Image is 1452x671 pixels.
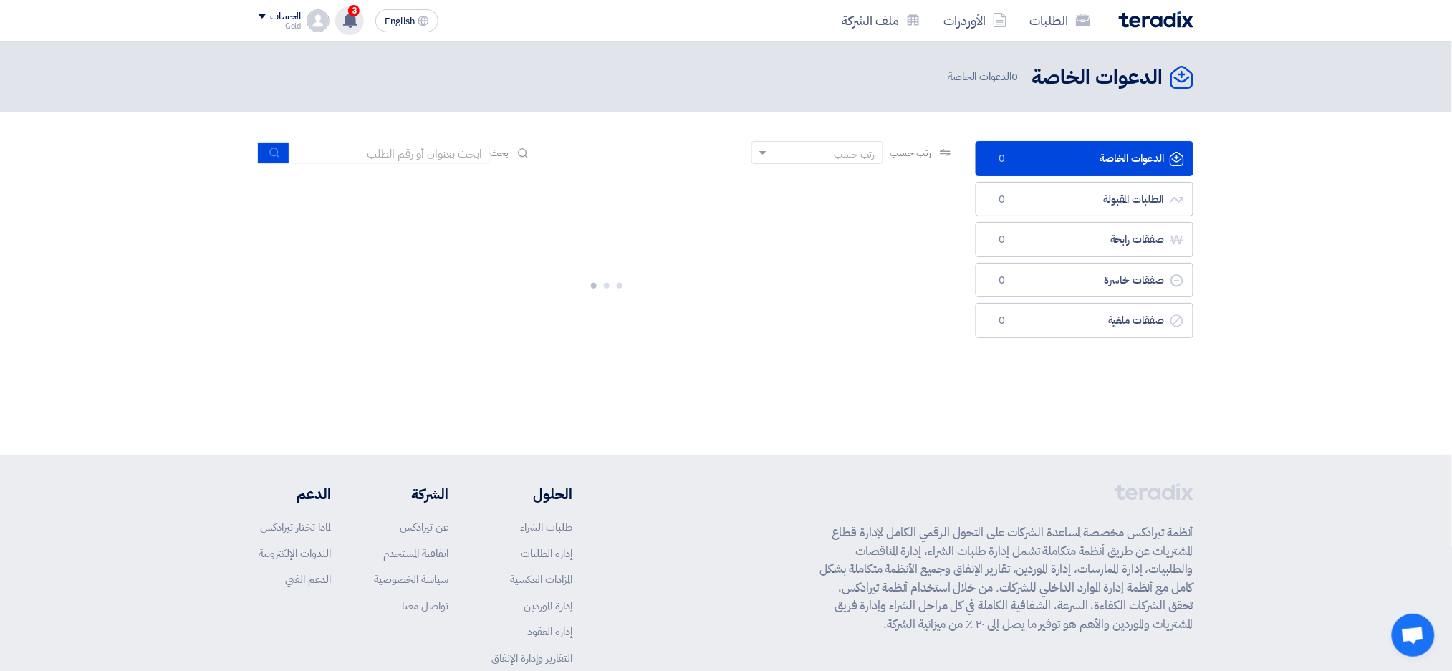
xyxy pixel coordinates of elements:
[385,16,415,26] span: English
[830,4,932,37] a: ملف الشركة
[1032,64,1163,92] h2: الدعوات الخاصة
[524,598,572,614] a: إدارة الموردين
[976,222,1193,257] a: صفقات رابحة0
[976,303,1193,338] a: صفقات ملغية0
[819,523,1193,633] p: أنظمة تيرادكس مخصصة لمساعدة الشركات على التحول الرقمي الكامل لإدارة قطاع المشتريات عن طريق أنظمة ...
[948,69,1021,85] span: الدعوات الخاصة
[994,152,1011,166] span: 0
[260,519,331,535] a: لماذا تختار تيرادكس
[1119,11,1193,28] img: Teradix logo
[259,546,331,561] a: الندوات الإلكترونية
[527,624,572,639] a: إدارة العقود
[1019,4,1102,37] a: الطلبات
[994,193,1011,207] span: 0
[374,571,448,587] a: سياسة الخصوصية
[510,571,572,587] a: المزادات العكسية
[402,598,448,614] a: تواصل معنا
[491,483,572,505] li: الحلول
[521,546,572,561] a: إدارة الطلبات
[976,182,1193,217] a: الطلبات المقبولة0
[1011,69,1018,85] span: 0
[348,5,360,16] span: 3
[834,147,875,162] div: رتب حسب
[400,519,448,535] a: عن تيرادكس
[520,519,572,535] a: طلبات الشراء
[994,314,1011,328] span: 0
[307,9,330,32] img: profile_test.png
[976,263,1193,298] a: صفقات خاسرة0
[270,11,301,23] div: الحساب
[259,483,331,505] li: الدعم
[890,145,931,160] span: رتب حسب
[490,145,509,160] span: بحث
[289,143,490,164] input: ابحث بعنوان أو رقم الطلب
[994,274,1011,288] span: 0
[1392,614,1435,657] div: دردشة مفتوحة
[976,141,1193,176] a: الدعوات الخاصة0
[375,9,438,32] button: English
[285,571,331,587] a: الدعم الفني
[374,483,448,505] li: الشركة
[383,546,448,561] a: اتفاقية المستخدم
[994,233,1011,247] span: 0
[932,4,1019,37] a: الأوردرات
[491,650,572,666] a: التقارير وإدارة الإنفاق
[259,22,301,30] div: Gold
